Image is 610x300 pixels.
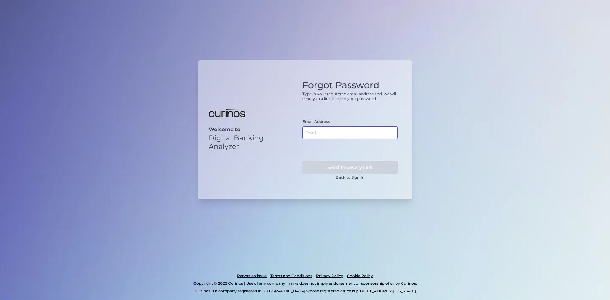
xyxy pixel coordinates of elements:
a: Report an issue [237,272,267,280]
p: Welcome to [209,126,277,132]
h1: Forgot Password [302,80,398,91]
label: Email Address [302,119,330,124]
a: Back to Sign In [336,175,364,180]
a: Privacy Policy [316,272,343,280]
button: Send Recovery Link [302,161,398,174]
a: Cookie Policy [347,272,373,280]
p: Curinos is a company registered in [GEOGRAPHIC_DATA] whose registered office is [STREET_ADDRESS][... [33,287,579,295]
img: Digital Banking Analyzer [209,109,245,117]
input: Email [302,126,398,139]
p: Type in your registered email address and we will send you a link to reset your password. [302,91,398,101]
p: Copyright © 2025 Curinos | Use of any company marks does not imply endorsement or sponsorship of ... [31,280,579,287]
p: Digital Banking Analyzer [209,134,277,151]
a: Terms and Conditions [270,272,312,280]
